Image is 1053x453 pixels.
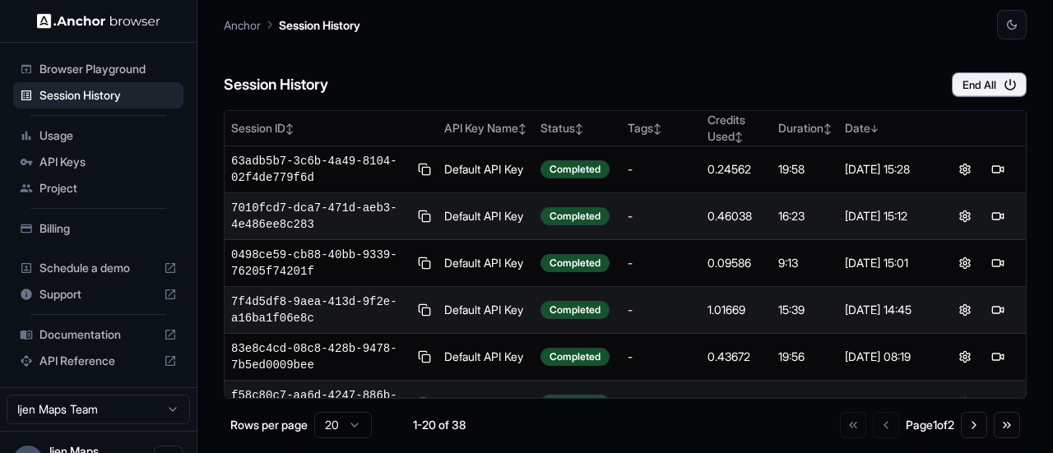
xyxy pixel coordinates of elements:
[778,302,832,318] div: 15:39
[707,349,766,365] div: 0.43672
[778,395,832,412] div: 12:17
[231,120,431,136] div: Session ID
[39,87,177,104] span: Session History
[230,417,308,433] p: Rows per page
[13,56,183,82] div: Browser Playground
[231,387,411,420] span: f58c80c7-aa6d-4247-886b-322044026bb8
[224,16,261,34] p: Anchor
[13,175,183,201] div: Project
[628,395,694,412] div: -
[540,160,610,178] div: Completed
[628,120,694,136] div: Tags
[13,122,183,149] div: Usage
[906,417,954,433] div: Page 1 of 2
[39,353,157,369] span: API Reference
[707,255,766,271] div: 0.09586
[39,220,177,237] span: Billing
[845,349,930,365] div: [DATE] 08:19
[575,122,583,135] span: ↕
[778,208,832,224] div: 16:23
[279,16,360,34] p: Session History
[39,286,157,303] span: Support
[438,334,534,381] td: Default API Key
[735,131,743,143] span: ↕
[628,208,694,224] div: -
[285,122,294,135] span: ↕
[39,61,177,77] span: Browser Playground
[37,13,160,29] img: Anchor Logo
[540,120,615,136] div: Status
[540,207,610,225] div: Completed
[540,395,610,413] div: Completed
[39,326,157,343] span: Documentation
[13,215,183,242] div: Billing
[13,348,183,374] div: API Reference
[13,82,183,109] div: Session History
[653,122,661,135] span: ↕
[707,302,766,318] div: 1.01669
[39,127,177,144] span: Usage
[438,287,534,334] td: Default API Key
[778,120,832,136] div: Duration
[845,255,930,271] div: [DATE] 15:01
[845,208,930,224] div: [DATE] 15:12
[845,161,930,178] div: [DATE] 15:28
[13,255,183,281] div: Schedule a demo
[707,395,766,412] div: 0.21674
[13,321,183,348] div: Documentation
[231,294,411,326] span: 7f4d5df8-9aea-413d-9f2e-a16ba1f06e8c
[707,208,766,224] div: 0.46038
[778,349,832,365] div: 19:56
[398,417,480,433] div: 1-20 of 38
[444,120,527,136] div: API Key Name
[628,349,694,365] div: -
[39,154,177,170] span: API Keys
[438,240,534,287] td: Default API Key
[13,149,183,175] div: API Keys
[438,381,534,428] td: Default API Key
[39,180,177,196] span: Project
[231,200,411,233] span: 7010fcd7-dca7-471d-aeb3-4e486ee8c283
[540,348,610,366] div: Completed
[845,120,930,136] div: Date
[518,122,526,135] span: ↕
[231,247,411,280] span: 0498ce59-cb88-40bb-9339-76205f74201f
[628,161,694,178] div: -
[540,301,610,319] div: Completed
[39,260,157,276] span: Schedule a demo
[231,340,411,373] span: 83e8c4cd-08c8-428b-9478-7b5ed0009bee
[13,281,183,307] div: Support
[823,122,832,135] span: ↕
[778,161,832,178] div: 19:58
[628,302,694,318] div: -
[628,255,694,271] div: -
[845,302,930,318] div: [DATE] 14:45
[438,193,534,240] td: Default API Key
[231,153,411,186] span: 63adb5b7-3c6b-4a49-8104-02f4de779f6d
[707,161,766,178] div: 0.24562
[870,122,879,135] span: ↓
[224,16,360,34] nav: breadcrumb
[845,395,930,412] div: [DATE] 08:07
[540,254,610,272] div: Completed
[224,73,328,97] h6: Session History
[952,72,1027,97] button: End All
[778,255,832,271] div: 9:13
[707,112,766,145] div: Credits Used
[438,146,534,193] td: Default API Key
